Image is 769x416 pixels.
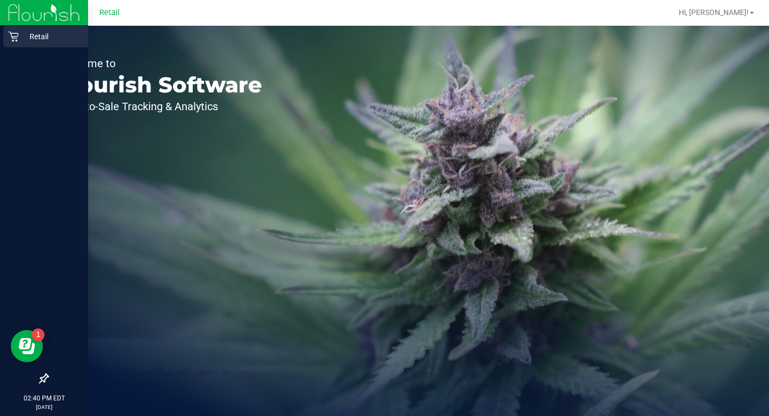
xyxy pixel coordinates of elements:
iframe: Resource center [11,330,43,362]
p: 02:40 PM EDT [5,393,83,403]
span: Retail [99,8,120,17]
p: Seed-to-Sale Tracking & Analytics [58,101,262,112]
p: Flourish Software [58,74,262,96]
p: Welcome to [58,58,262,69]
span: Hi, [PERSON_NAME]! [679,8,749,17]
iframe: Resource center unread badge [32,328,45,341]
p: Retail [19,30,83,43]
p: [DATE] [5,403,83,411]
inline-svg: Retail [8,31,19,42]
